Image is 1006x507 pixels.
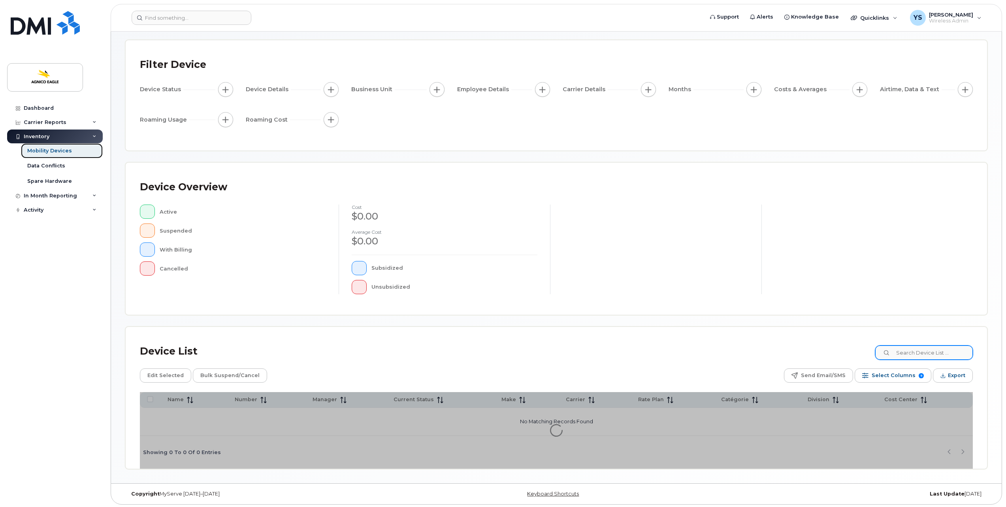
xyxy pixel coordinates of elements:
[371,280,538,294] div: Unsubsidized
[160,261,326,276] div: Cancelled
[246,116,290,124] span: Roaming Cost
[774,85,829,94] span: Costs & Averages
[744,9,779,25] a: Alerts
[904,10,987,26] div: Yann Strutynski
[457,85,511,94] span: Employee Details
[845,10,903,26] div: Quicklinks
[527,491,579,497] a: Keyboard Shortcuts
[872,370,916,381] span: Select Columns
[855,368,931,383] button: Select Columns 9
[784,368,853,383] button: Send Email/SMS
[700,491,987,497] div: [DATE]
[352,205,537,210] h4: cost
[147,370,184,381] span: Edit Selected
[371,261,538,275] div: Subsidized
[801,370,846,381] span: Send Email/SMS
[919,373,924,378] span: 9
[140,177,227,197] div: Device Overview
[717,13,739,21] span: Support
[200,370,260,381] span: Bulk Suspend/Cancel
[948,370,965,381] span: Export
[352,229,537,235] h4: Average cost
[352,235,537,248] div: $0.00
[880,85,942,94] span: Airtime, Data & Text
[929,11,973,18] span: [PERSON_NAME]
[140,368,191,383] button: Edit Selected
[140,341,198,362] div: Device List
[352,210,537,223] div: $0.00
[140,54,206,75] div: Filter Device
[351,85,395,94] span: Business Unit
[140,85,183,94] span: Device Status
[791,13,839,21] span: Knowledge Base
[860,15,889,21] span: Quicklinks
[160,223,326,238] div: Suspended
[246,85,291,94] span: Device Details
[875,346,973,360] input: Search Device List ...
[914,13,922,23] span: YS
[160,242,326,257] div: With Billing
[193,368,267,383] button: Bulk Suspend/Cancel
[930,491,965,497] strong: Last Update
[125,491,413,497] div: MyServe [DATE]–[DATE]
[933,368,973,383] button: Export
[757,13,773,21] span: Alerts
[779,9,844,25] a: Knowledge Base
[140,116,189,124] span: Roaming Usage
[929,18,973,24] span: Wireless Admin
[131,491,160,497] strong: Copyright
[160,205,326,219] div: Active
[669,85,693,94] span: Months
[705,9,744,25] a: Support
[563,85,608,94] span: Carrier Details
[132,11,251,25] input: Find something...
